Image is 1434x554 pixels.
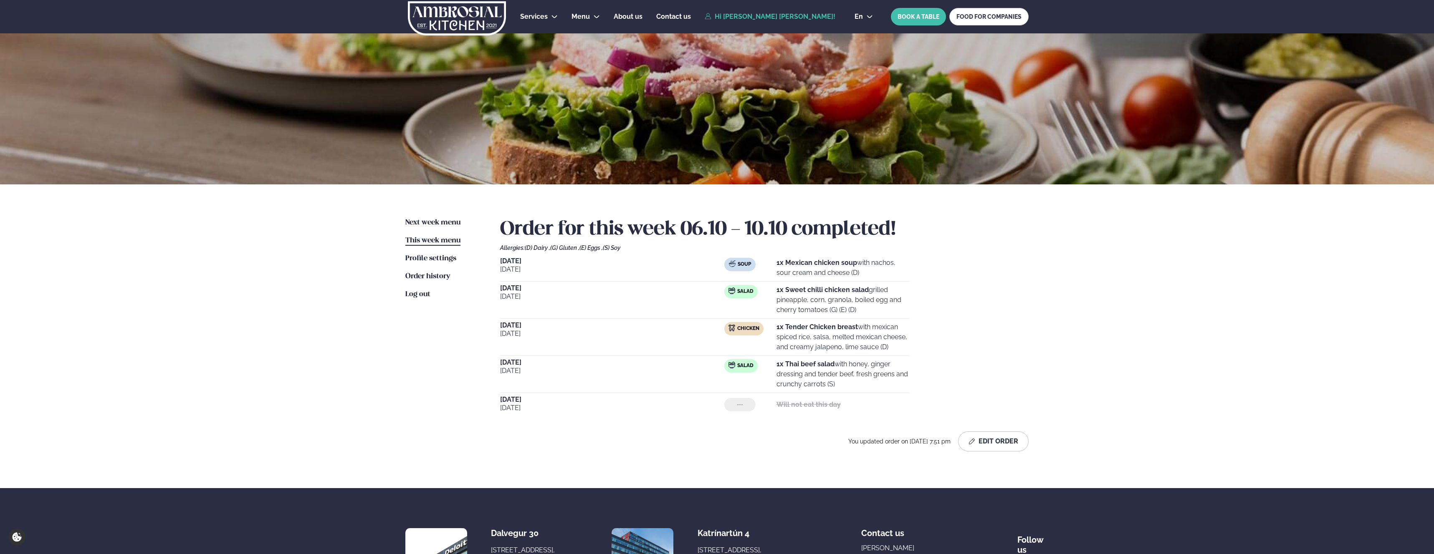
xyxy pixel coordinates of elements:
span: Contact us [861,521,904,538]
a: This week menu [405,236,460,246]
p: with honey, ginger dressing and tender beef, fresh greens and crunchy carrots (S) [776,359,909,389]
span: Salad [737,288,754,295]
strong: 1x Tender Chicken breast [776,323,858,331]
span: [DATE] [500,359,724,366]
p: grilled pineapple, corn, granola, boiled egg and cherry tomatoes (G) (E) (D) [776,285,909,315]
p: with mexican spiced rice, salsa, melted mexican cheese, and creamy jalapeno, lime sauce (D) [776,322,909,352]
a: Menu [572,12,590,22]
img: logo [407,1,507,35]
span: [DATE] [500,396,724,403]
a: Cookie settings [8,529,25,546]
a: Contact us [656,12,691,22]
span: en [855,13,863,20]
h2: Order for this week 06.10 - 10.10 completed! [500,218,1029,241]
span: [DATE] [500,366,724,376]
span: Soup [738,261,751,268]
span: About us [614,13,642,20]
span: Contact us [656,13,691,20]
img: salad.svg [728,362,735,368]
a: Next week menu [405,218,460,228]
div: Allergies: [500,244,1029,251]
a: Profile settings [405,254,456,264]
span: You updated order on [DATE] 7:51 pm [848,438,955,445]
span: This week menu [405,237,460,244]
a: Hi [PERSON_NAME] [PERSON_NAME]! [705,13,835,20]
img: chicken.svg [728,325,735,331]
span: --- [737,401,743,408]
span: (E) Eggs , [579,244,603,251]
span: (S) Soy [603,244,620,251]
span: [DATE] [500,322,724,329]
a: Log out [405,290,430,300]
span: [DATE] [500,285,724,292]
span: (G) Gluten , [550,244,579,251]
span: [DATE] [500,329,724,339]
strong: Will not eat this day [776,400,841,408]
span: [DATE] [500,403,724,413]
strong: 1x Thai beef salad [776,360,835,368]
a: FOOD FOR COMPANIES [949,8,1029,25]
span: Next week menu [405,219,460,226]
span: Menu [572,13,590,20]
button: en [848,13,880,20]
a: Order history [405,272,450,282]
button: Edit Order [958,431,1029,451]
button: BOOK A TABLE [891,8,946,25]
img: soup.svg [729,260,736,267]
span: Order history [405,273,450,280]
span: (D) Dairy , [525,244,550,251]
strong: 1x Mexican chicken soup [776,259,857,267]
span: Profile settings [405,255,456,262]
div: Katrínartún 4 [698,528,764,538]
div: Dalvegur 30 [491,528,557,538]
span: [DATE] [500,292,724,302]
span: [DATE] [500,264,724,274]
span: Log out [405,291,430,298]
strong: 1x Sweet chilli chicken salad [776,286,869,294]
span: Salad [737,363,754,369]
a: About us [614,12,642,22]
a: Services [520,12,548,22]
span: Chicken [737,325,759,332]
span: [DATE] [500,258,724,264]
p: with nachos, sour cream and cheese (D) [776,258,909,278]
img: salad.svg [728,287,735,294]
span: Services [520,13,548,20]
